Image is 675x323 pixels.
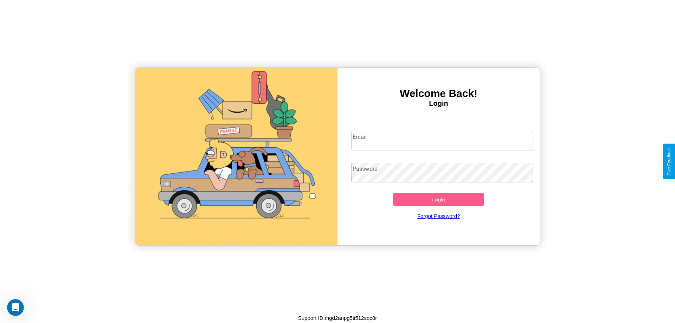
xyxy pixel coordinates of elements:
p: Support ID: mgd2anpg5ti512sqc8r [298,313,377,323]
h4: Login [337,99,540,108]
a: Forgot Password? [348,206,530,226]
img: gif [135,68,337,245]
h3: Welcome Back! [337,88,540,99]
button: Login [393,193,484,206]
div: Give Feedback [667,147,671,176]
iframe: Intercom live chat [7,299,24,316]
